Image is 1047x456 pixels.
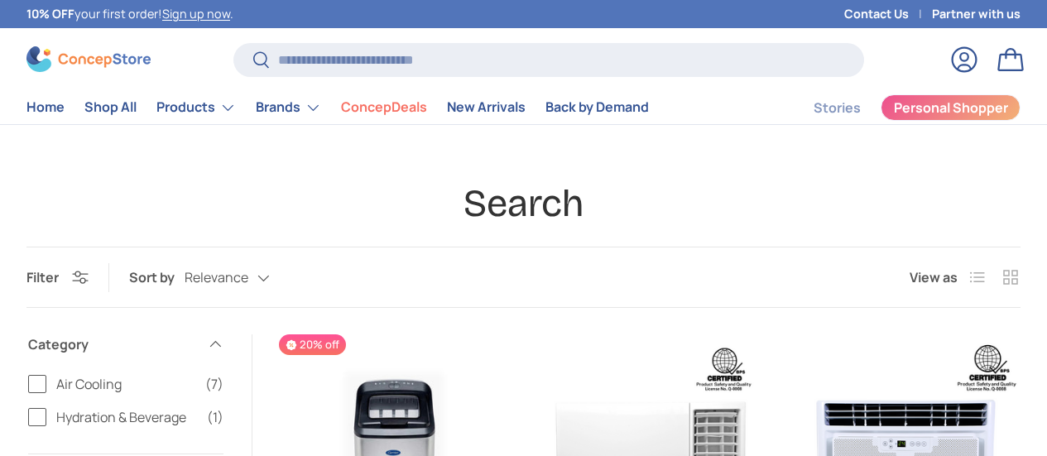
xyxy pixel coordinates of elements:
[814,92,861,124] a: Stories
[28,314,223,374] summary: Category
[932,5,1021,23] a: Partner with us
[56,407,197,427] span: Hydration & Beverage
[156,91,236,124] a: Products
[26,268,59,286] span: Filter
[185,264,303,293] button: Relevance
[26,91,649,124] nav: Primary
[26,91,65,123] a: Home
[205,374,223,394] span: (7)
[447,91,526,123] a: New Arrivals
[26,180,1021,228] h1: Search
[341,91,427,123] a: ConcepDeals
[146,91,246,124] summary: Products
[26,46,151,72] img: ConcepStore
[185,270,248,286] span: Relevance
[246,91,331,124] summary: Brands
[26,268,89,286] button: Filter
[881,94,1021,121] a: Personal Shopper
[28,334,197,354] span: Category
[162,6,230,22] a: Sign up now
[894,101,1008,114] span: Personal Shopper
[545,91,649,123] a: Back by Demand
[84,91,137,123] a: Shop All
[129,267,185,287] label: Sort by
[256,91,321,124] a: Brands
[26,6,74,22] strong: 10% OFF
[26,5,233,23] p: your first order! .
[56,374,195,394] span: Air Cooling
[279,334,346,355] span: 20% off
[910,267,958,287] span: View as
[844,5,932,23] a: Contact Us
[207,407,223,427] span: (1)
[774,91,1021,124] nav: Secondary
